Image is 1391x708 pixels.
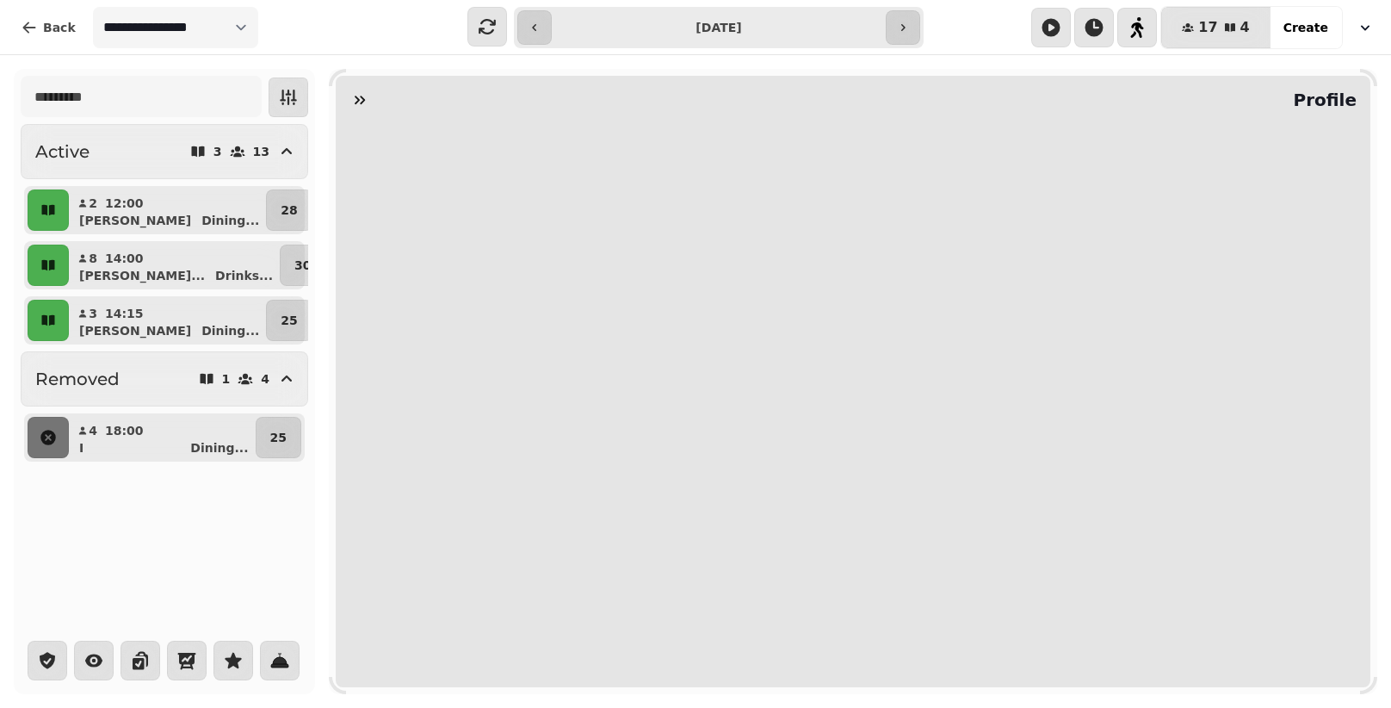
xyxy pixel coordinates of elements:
[79,322,191,339] p: [PERSON_NAME]
[280,245,325,286] button: 30
[1161,7,1270,48] button: 174
[270,429,287,446] p: 25
[72,245,276,286] button: 814:00[PERSON_NAME]...Drinks...
[1283,22,1328,34] span: Create
[79,439,83,456] p: I
[7,7,90,48] button: Back
[105,422,144,439] p: 18:00
[88,422,98,439] p: 4
[190,439,248,456] p: Dining ...
[88,195,98,212] p: 2
[266,300,312,341] button: 25
[294,257,311,274] p: 30
[256,417,301,458] button: 25
[281,202,297,219] p: 28
[105,305,144,322] p: 14:15
[43,22,76,34] span: Back
[201,212,259,229] p: Dining ...
[79,212,191,229] p: [PERSON_NAME]
[266,189,312,231] button: 28
[201,322,259,339] p: Dining ...
[21,124,308,179] button: Active313
[72,300,263,341] button: 314:15[PERSON_NAME]Dining...
[253,146,269,158] p: 13
[88,305,98,322] p: 3
[1198,21,1217,34] span: 17
[72,417,252,458] button: 418:00IDining...
[215,267,273,284] p: Drinks ...
[1240,21,1250,34] span: 4
[222,373,231,385] p: 1
[1286,88,1357,112] h2: Profile
[88,250,98,267] p: 8
[261,373,269,385] p: 4
[72,189,263,231] button: 212:00[PERSON_NAME]Dining...
[105,195,144,212] p: 12:00
[105,250,144,267] p: 14:00
[35,367,120,391] h2: Removed
[35,140,90,164] h2: Active
[79,267,205,284] p: [PERSON_NAME]...
[281,312,297,329] p: 25
[1270,7,1342,48] button: Create
[213,146,222,158] p: 3
[21,351,308,407] button: Removed14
